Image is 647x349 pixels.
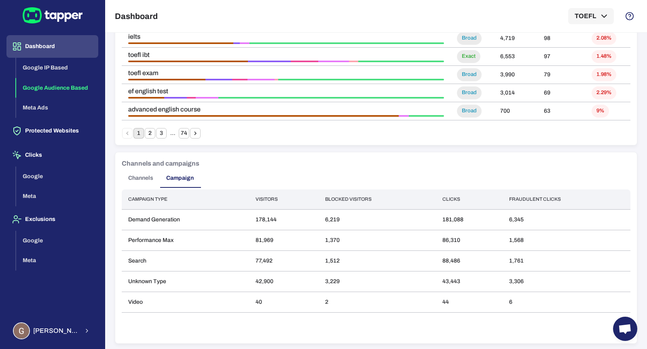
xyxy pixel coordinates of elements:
[128,33,444,41] span: ielts
[6,127,98,134] a: Protected Websites
[145,128,155,139] button: Go to page 2
[592,71,616,78] span: 1.98%
[187,97,196,99] div: Bounced • 2
[409,115,444,117] div: Threat • 7
[537,29,585,47] td: 98
[494,84,537,102] td: 3,014
[537,84,585,102] td: 69
[537,102,585,120] td: 63
[33,327,79,335] span: [PERSON_NAME] Lebelle
[16,236,98,243] a: Google
[537,65,585,84] td: 79
[128,69,444,77] span: toefl exam
[436,250,503,271] td: 88,486
[128,87,444,95] span: ef english test
[278,79,444,80] div: Threat • 43
[164,97,187,99] div: Ad Click Limit Exceeded • 5
[128,97,164,99] div: Aborted Ad Click • 8
[613,317,637,341] div: Open chat
[16,78,98,98] button: Google Audience Based
[249,271,319,292] td: 42,900
[16,84,98,90] a: Google Audience Based
[16,166,98,187] button: Google
[249,209,319,230] td: 178,144
[16,256,98,263] a: Meta
[249,42,444,44] div: Threat • 61
[503,250,630,271] td: 1,761
[503,209,630,230] td: 6,345
[358,61,444,62] div: Threat • 28
[494,65,537,84] td: 3,990
[16,231,98,251] button: Google
[436,292,503,312] td: 44
[494,47,537,65] td: 6,553
[436,230,503,250] td: 86,310
[122,230,249,250] td: Performance Max
[16,58,98,78] button: Google IP Based
[457,35,482,42] span: Broad
[436,209,503,230] td: 181,088
[128,105,444,114] span: advanced english course
[233,42,240,44] div: Ad Click Limit Exceeded • 2
[457,107,482,114] span: Broad
[457,53,480,60] span: Exact
[128,51,444,59] span: toefl ibt
[122,271,249,292] td: Unknown Type
[232,79,247,80] div: Bounced • 4
[503,189,630,209] th: Fraudulent clicks
[16,104,98,111] a: Meta Ads
[6,42,98,49] a: Dashboard
[122,292,249,312] td: Video
[247,79,275,80] div: Data Center • 7
[156,128,167,139] button: Go to page 3
[319,189,436,209] th: Blocked visitors
[196,97,218,99] div: Data Center • 5
[133,128,144,139] button: page 1
[399,115,409,117] div: Data Center • 2
[115,11,158,21] h5: Dashboard
[319,271,436,292] td: 3,229
[457,71,482,78] span: Broad
[436,271,503,292] td: 43,443
[16,250,98,271] button: Meta
[6,120,98,142] button: Protected Websites
[503,271,630,292] td: 3,306
[167,130,178,137] div: …
[6,151,98,158] a: Clicks
[122,189,249,209] th: Campaign type
[592,89,616,96] span: 2.29%
[319,292,436,312] td: 2
[249,230,319,250] td: 81,969
[568,8,614,24] button: TOEFL
[14,323,29,338] img: Guillaume Lebelle
[503,292,630,312] td: 6
[537,47,585,65] td: 97
[6,319,98,343] button: Guillaume Lebelle[PERSON_NAME] Lebelle
[592,107,609,114] span: 9%
[122,168,160,188] button: Channels
[128,79,205,80] div: Aborted Ad Click • 20
[592,35,616,42] span: 2.08%
[436,189,503,209] th: Clicks
[16,192,98,199] a: Meta
[319,209,436,230] td: 6,219
[16,64,98,71] a: Google IP Based
[128,61,248,62] div: Aborted Ad Click • 39
[6,144,98,166] button: Clicks
[179,128,189,139] button: Go to page 74
[457,89,482,96] span: Broad
[275,79,279,80] div: Suspicious Ad Click • 1
[16,172,98,179] a: Google
[503,230,630,250] td: 1,568
[6,215,98,222] a: Exclusions
[190,128,201,139] button: Go to next page
[592,53,616,60] span: 1.48%
[240,42,249,44] div: Data Center • 3
[160,168,200,188] button: Campaign
[128,42,233,44] div: Aborted Ad Click • 33
[249,189,319,209] th: Visitors
[319,230,436,250] td: 1,370
[318,61,349,62] div: Data Center • 10
[218,97,444,99] div: Threat • 50
[319,250,436,271] td: 1,512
